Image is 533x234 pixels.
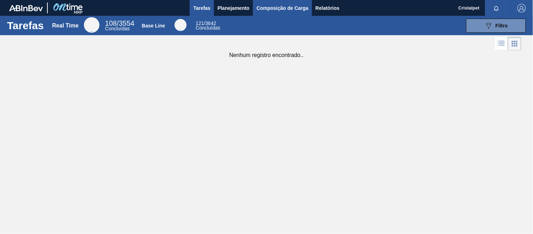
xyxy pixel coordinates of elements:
[105,20,134,31] div: Real Time
[7,21,44,30] h1: Tarefas
[217,4,249,12] span: Planejamento
[105,19,117,27] span: 108
[105,19,134,27] span: / 3554
[485,3,508,13] button: Notificações
[196,25,220,31] span: Concluídas
[496,23,508,29] span: Filtro
[196,21,220,30] div: Base Line
[196,20,204,26] span: 121
[316,4,339,12] span: Relatórios
[9,5,43,11] img: TNhmsLtSVTkK8tSr43FrP2fwEKptu5GPRR3wAAAABJRU5ErkJggg==
[105,26,130,31] span: Concluídas
[196,20,216,26] span: / 3642
[466,19,526,33] button: Filtro
[495,37,508,50] div: Visão em Lista
[256,4,308,12] span: Composição de Carga
[142,23,165,29] div: Base Line
[175,19,187,31] div: Base Line
[84,17,99,33] div: Real Time
[193,4,210,12] span: Tarefas
[508,37,521,50] div: Visão em Cards
[518,4,526,12] img: Logout
[52,23,78,29] div: Real Time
